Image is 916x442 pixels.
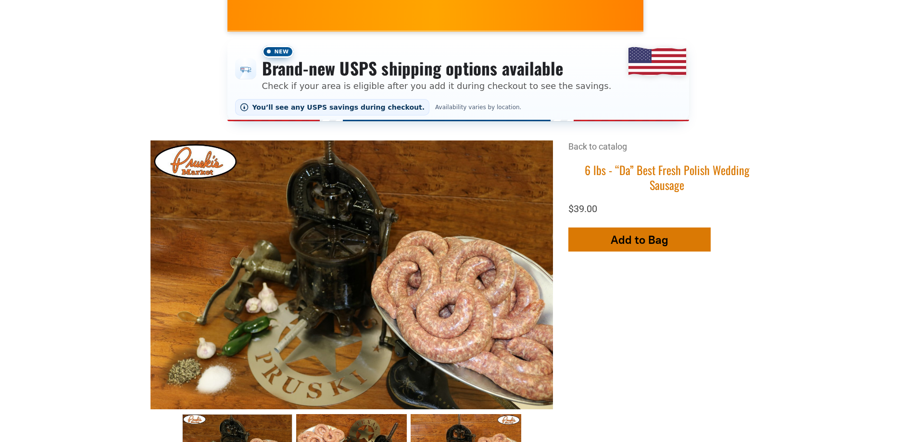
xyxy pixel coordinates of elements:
[262,58,612,79] h3: Brand-new USPS shipping options available
[568,203,597,215] span: $39.00
[568,141,627,152] a: Back to catalog
[568,227,711,252] button: Add to Bag
[227,39,689,121] div: Shipping options announcement
[262,46,294,58] span: New
[262,79,612,92] p: Check if your area is eligible after you add it during checkout to see the savings.
[611,233,668,247] span: Add to Bag
[433,104,523,111] span: Availability varies by location.
[568,140,766,162] div: Breadcrumbs
[641,2,830,17] span: [PERSON_NAME] MARKET
[252,103,425,111] span: You’ll see any USPS savings during checkout.
[151,140,553,409] img: 6 lbs - “Da” Best Fresh Polish Wedding Sausage
[568,163,766,192] h1: 6 lbs - “Da” Best Fresh Polish Wedding Sausage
